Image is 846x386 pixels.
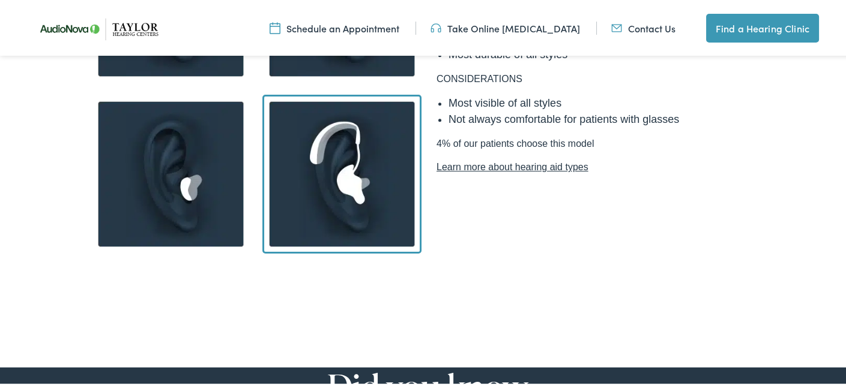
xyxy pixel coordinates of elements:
[437,70,761,85] p: CONSIDERATIONS
[437,135,761,173] p: 4% of our patients choose this model
[437,158,761,173] a: Learn more about hearing aid types
[611,20,622,33] img: utility icon
[706,12,819,41] a: Find a Hearing Clinic
[270,20,399,33] a: Schedule an Appointment
[449,94,761,110] li: Most visible of all styles
[431,20,441,33] img: utility icon
[270,20,280,33] img: utility icon
[449,110,761,126] li: Not always comfortable for patients with glasses
[611,20,675,33] a: Contact Us
[431,20,580,33] a: Take Online [MEDICAL_DATA]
